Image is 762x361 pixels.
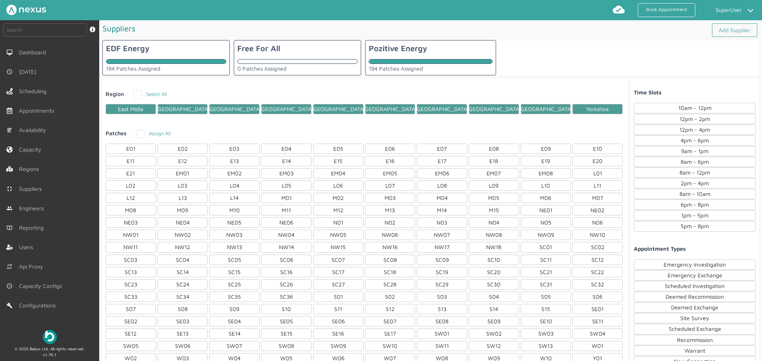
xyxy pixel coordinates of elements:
[106,328,156,339] div: SE12
[469,328,519,339] div: SW02
[572,230,623,240] div: NW10
[572,156,623,166] div: E20
[521,193,571,203] div: M06
[6,88,13,94] img: scheduling-left-menu.svg
[158,255,208,265] div: SC04
[209,168,260,179] div: EM02
[469,292,519,302] div: S04
[469,217,519,228] div: N04
[158,104,208,114] div: [GEOGRAPHIC_DATA]
[634,157,756,167] div: 8am - 6pm
[634,103,756,113] div: 10am - 12pm
[572,292,623,302] div: S06
[313,267,364,277] div: SC17
[261,242,312,252] div: NW14
[6,166,13,172] img: regions.left-menu.svg
[634,324,756,334] div: Scheduled Exchange
[6,283,13,289] img: md-time.svg
[572,242,623,252] div: SC02
[365,267,416,277] div: SC18
[313,156,364,166] div: E15
[102,20,431,36] h1: Suppliers
[313,205,364,215] div: M12
[209,144,260,154] div: E03
[209,341,260,351] div: SW07
[365,193,416,203] div: M03
[612,3,625,16] img: md-cloud-done.svg
[158,341,208,351] div: SW06
[106,129,130,137] h2: Patches
[521,255,571,265] div: SC11
[417,328,467,339] div: SW01
[634,189,756,199] div: 8am - 10am
[19,49,49,56] span: Dashboard
[634,221,756,231] div: 5pm - 8pm
[417,255,467,265] div: SC09
[158,304,208,314] div: S08
[19,88,50,94] span: Scheduling
[417,304,467,314] div: S13
[313,217,364,228] div: N01
[313,304,364,314] div: S11
[634,335,756,345] div: Recommission
[6,302,13,309] img: md-build.svg
[469,341,519,351] div: SW12
[313,104,364,114] div: [GEOGRAPHIC_DATA]
[521,267,571,277] div: SC21
[634,200,756,210] div: 6pm - 8pm
[106,168,156,179] div: E21
[417,217,467,228] div: N03
[521,292,571,302] div: S05
[572,267,623,277] div: SC22
[106,341,156,351] div: SW05
[417,168,467,179] div: EM06
[261,217,312,228] div: NE06
[158,168,208,179] div: EM01
[469,193,519,203] div: M05
[417,180,467,191] div: L08
[572,180,623,191] div: L11
[19,186,45,192] span: Suppliers
[158,242,208,252] div: NW12
[209,180,260,191] div: L04
[521,279,571,290] div: SC31
[261,180,312,191] div: L05
[261,304,312,314] div: S10
[634,125,756,135] div: 12pm - 4pm
[369,44,427,53] div: Pozitive Energy
[469,267,519,277] div: SC20
[521,242,571,252] div: SC01
[106,65,226,72] div: 194 Patches Assigned
[261,316,312,326] div: SE05
[158,156,208,166] div: E12
[469,180,519,191] div: L09
[572,316,623,326] div: SE11
[469,316,519,326] div: SE09
[572,217,623,228] div: N06
[106,90,127,98] h2: Region
[209,292,260,302] div: SC35
[365,279,416,290] div: SC28
[209,255,260,265] div: SC05
[365,316,416,326] div: SE07
[313,279,364,290] div: SC27
[572,144,623,154] div: E10
[417,279,467,290] div: SC29
[417,292,467,302] div: S03
[572,104,623,114] div: Yorkshire
[572,328,623,339] div: SW04
[634,346,756,356] div: Warrant
[261,267,312,277] div: SC16
[521,168,571,179] div: EM08
[209,230,260,240] div: NW03
[521,304,571,314] div: S15
[19,166,42,172] span: Regions
[106,193,156,203] div: L12
[106,44,150,53] div: EDF Energy
[209,267,260,277] div: SC15
[634,146,756,156] div: 9am - 1pm
[261,168,312,179] div: EM03
[237,44,280,53] div: Free For All
[313,242,364,252] div: NW15
[106,242,156,252] div: NW11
